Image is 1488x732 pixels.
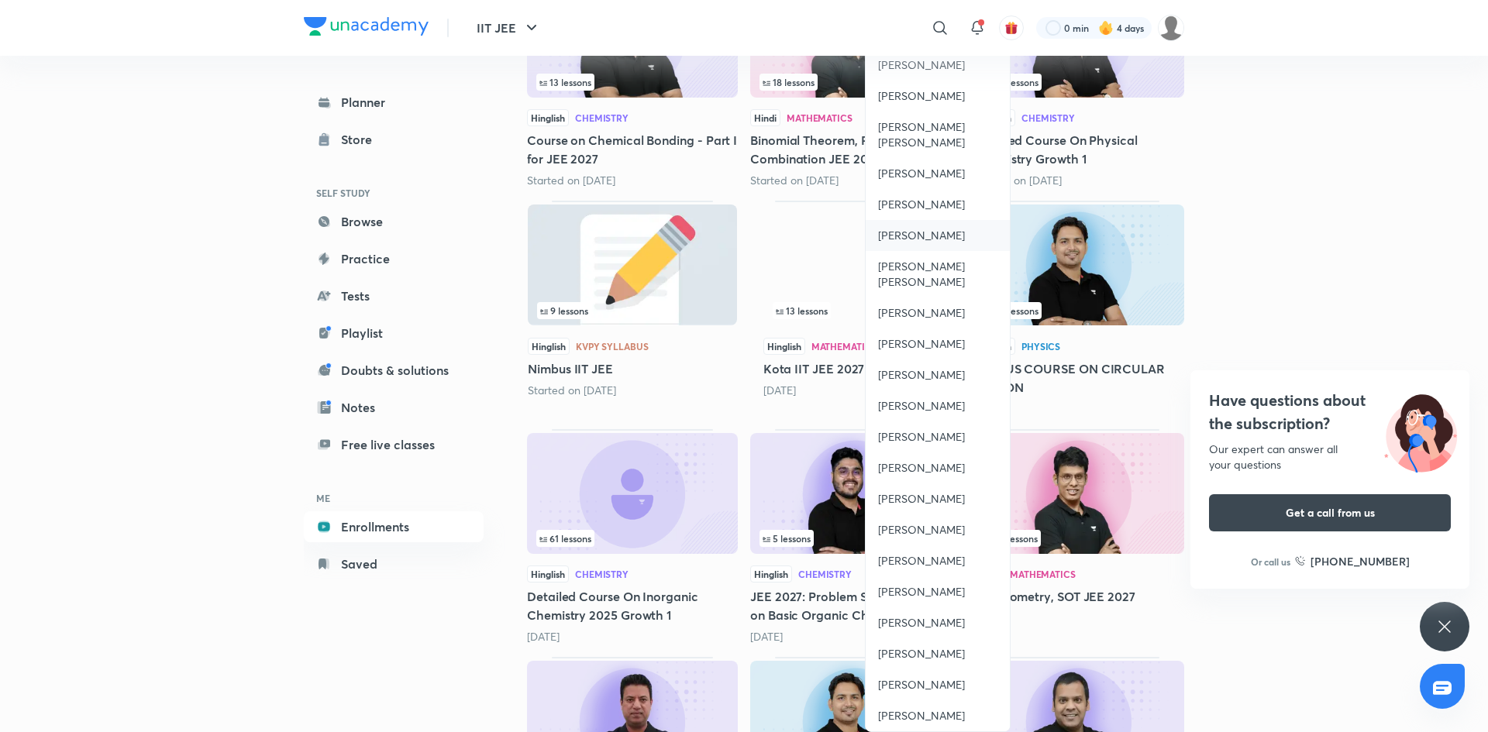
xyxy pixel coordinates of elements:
[866,669,1010,700] a: [PERSON_NAME]
[536,530,728,547] div: infosection
[787,113,852,122] div: Mathematics
[773,302,939,319] div: infosection
[528,383,737,398] div: Started on Apr 27
[304,511,484,542] a: Enrollments
[750,429,961,644] div: JEE 2027: Problem Solving Session on Basic Organic Chemistry
[536,74,728,91] div: left
[973,131,1184,168] h5: Detailed Course On Physical Chemistry Growth 1
[878,708,965,723] span: [PERSON_NAME]
[973,359,1184,397] h5: NIMBUS COURSE ON CIRCULAR MOTION
[866,220,1010,251] div: [PERSON_NAME]
[878,398,965,414] span: [PERSON_NAME]
[750,587,961,624] h5: JEE 2027: Problem Solving Session on Basic Organic Chemistry
[539,77,591,87] span: 13 lessons
[983,530,1175,547] div: left
[866,638,1010,669] a: [PERSON_NAME]
[763,534,811,543] span: 5 lessons
[1209,389,1451,435] h4: Have questions about the subscription?
[866,112,1010,158] div: [PERSON_NAME] [PERSON_NAME]
[866,607,1010,638] div: [PERSON_NAME]
[983,530,1175,547] div: infosection
[750,173,961,188] div: Started on Aug 11
[1311,553,1410,569] h6: [PHONE_NUMBER]
[878,429,965,445] span: [PERSON_NAME]
[527,565,569,583] span: Hinglish
[878,584,965,600] span: [PERSON_NAME]
[537,302,728,319] div: left
[304,87,484,118] a: Planner
[537,302,728,319] div: infocontainer
[999,15,1024,40] button: avatar
[304,355,484,386] a: Doubts & solutions
[304,17,429,36] img: Company Logo
[866,297,1010,328] a: [PERSON_NAME]
[763,204,949,325] img: Thumbnail
[304,548,484,579] a: Saved
[527,629,738,644] div: 18 days ago
[866,189,1010,220] div: [PERSON_NAME]
[527,587,738,624] h5: Detailed Course On Inorganic Chemistry 2025 Growth 1
[878,166,965,181] span: [PERSON_NAME]
[866,359,1010,390] a: [PERSON_NAME]
[866,328,1010,359] a: [PERSON_NAME]
[304,485,484,511] h6: ME
[773,302,939,319] div: infocontainer
[527,131,738,168] h5: Course on Chemical Bonding - Part I for JEE 2027
[341,130,381,149] div: Store
[866,251,1010,297] div: [PERSON_NAME] [PERSON_NAME]
[866,545,1010,576] a: [PERSON_NAME]
[763,383,949,398] div: 7 days ago
[750,433,961,554] img: Thumbnail
[763,77,815,87] span: 18 lessons
[878,228,965,243] span: [PERSON_NAME]
[763,359,949,378] h5: Kota IIT JEE 2027 Growth (GA-1)
[304,243,484,274] a: Practice
[866,576,1010,607] a: [PERSON_NAME]
[973,173,1184,188] div: Started on Jul 17
[539,534,591,543] span: 61 lessons
[763,201,949,416] div: Kota IIT JEE 2027 Growth (GA-1)
[527,109,569,126] span: Hinglish
[878,646,965,662] span: [PERSON_NAME]
[759,530,952,547] div: infosection
[878,57,965,73] span: [PERSON_NAME]
[866,81,1010,112] div: [PERSON_NAME]
[866,514,1010,545] a: [PERSON_NAME]
[304,206,484,237] a: Browse
[528,338,570,355] span: Hinglish
[866,158,1010,189] a: [PERSON_NAME]
[750,565,792,583] span: Hinglish
[986,77,1038,87] span: 23 lessons
[866,421,1010,452] a: [PERSON_NAME]
[973,201,1184,416] div: NIMBUS COURSE ON CIRCULAR MOTION
[527,433,738,554] img: Thumbnail
[866,483,1010,514] a: [PERSON_NAME]
[866,700,1010,731] a: [PERSON_NAME]
[759,530,952,547] div: left
[866,452,1010,483] a: [PERSON_NAME]
[1004,21,1018,35] img: avatar
[776,306,828,315] span: 13 lessons
[536,530,728,547] div: left
[878,460,965,476] span: [PERSON_NAME]
[973,610,1184,626] div: 24 days ago
[983,302,1175,319] div: infocontainer
[528,204,737,325] img: Thumbnail
[878,491,965,507] span: [PERSON_NAME]
[878,615,965,631] span: [PERSON_NAME]
[878,259,997,290] span: [PERSON_NAME] [PERSON_NAME]
[973,429,1184,644] div: Trigonometry, SOT JEE 2027
[576,342,648,351] div: KVPY Syllabus
[1209,442,1451,473] div: Our expert can answer all your questions
[878,88,965,104] span: [PERSON_NAME]
[866,390,1010,421] div: [PERSON_NAME]
[973,433,1184,554] img: Thumbnail
[304,392,484,423] a: Notes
